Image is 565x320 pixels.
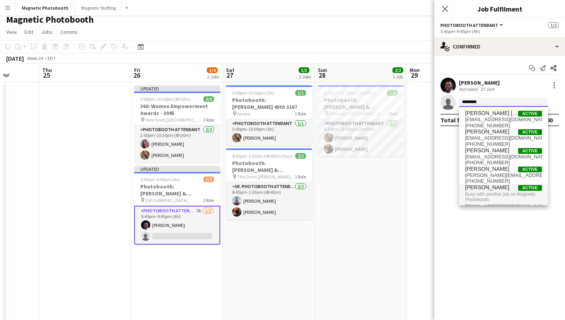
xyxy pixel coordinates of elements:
app-card-role: Photobooth Attendant1/15:00pm-10:00pm (5h)[PERSON_NAME] [226,119,312,145]
div: 27.1km [479,86,496,92]
a: Jobs [38,27,56,37]
span: 26 [133,71,140,80]
span: Jessica Koper [465,166,509,172]
button: Magnetic Staffing [75,0,122,15]
span: 2:00pm-10:30pm (8h30m) [140,96,191,102]
span: Active [518,148,542,154]
div: Total fee [440,116,467,124]
span: Sat [226,67,234,73]
h3: 360: Women Empowerment Awards - 3045 [134,103,220,117]
span: Busy with another job on Magnetic Photobooth. [465,191,542,203]
span: [GEOGRAPHIC_DATA] [145,197,188,203]
div: 1 Job [393,74,403,80]
span: Active [518,111,542,117]
app-card-role: Photobooth Attendant7A1/25:45pm-9:45pm (4h)[PERSON_NAME] [134,206,220,245]
span: Aurora [237,111,251,117]
a: Edit [22,27,37,37]
span: 1 Role [295,111,306,117]
app-card-role: Photobooth Attendant2/22:00pm-10:30pm (8h30m)[PERSON_NAME][PERSON_NAME] [134,125,220,163]
div: Updated [134,166,220,172]
span: 5:45pm-9:45pm (4h) [140,177,180,182]
span: 2/2 [392,67,403,73]
span: 28 [317,71,327,80]
h1: Magnetic Photobooth [6,14,94,25]
button: Magnetic Photobooth [16,0,75,15]
span: 1/2 [203,177,214,182]
span: 1/2 [548,22,559,28]
h3: Photobooth: [PERSON_NAME] & [PERSON_NAME] Wedding [318,97,404,110]
span: 29 [409,71,420,80]
span: 25 [41,71,52,80]
span: 2/2 [295,153,306,159]
span: 1 Role [203,197,214,203]
span: 3/4 [207,67,218,73]
a: Comms [57,27,81,37]
span: jessicachinking@gmail.com [465,117,542,123]
span: Park Hyatt [GEOGRAPHIC_DATA] [145,117,203,123]
div: [PERSON_NAME] [459,79,500,86]
span: jess.koper@gmail.com [465,172,542,178]
span: Comms [60,28,78,35]
span: 2/2 [203,96,214,102]
span: jessicaesnardpro@hotmail.com [465,154,542,160]
span: +15169910202 [465,160,542,166]
span: Sun [318,67,327,73]
span: jess.halteh30@gmail.com [465,135,542,141]
span: +16476242724 [465,123,542,129]
span: 6:30pm-12:00am (5h30m) (Mon) [324,90,387,96]
app-card-role: Sr. Photobooth Attendant2/28:45pm-1:30am (4h45m)[PERSON_NAME][PERSON_NAME] [226,182,312,220]
app-job-card: 5:00pm-10:00pm (5h)1/1Photobooth: [PERSON_NAME] 40th 3167 Aurora1 RolePhotobooth Attendant1/15:00... [226,85,312,145]
span: Jessica Chin King [465,110,518,117]
span: Jessica Lopes [465,184,509,191]
span: View [6,28,17,35]
span: Fri [134,67,140,73]
span: Edit [25,28,33,35]
span: jessicarlopescanada@hotmail.com [465,203,542,210]
div: Not rated [459,86,479,92]
span: Jobs [41,28,53,35]
span: 8:45pm-1:30am (4h45m) (Sun) [232,153,292,159]
app-job-card: Updated5:45pm-9:45pm (4h)1/2Photobooth: [PERSON_NAME] & [PERSON_NAME]'s Engagement Party - 3017 [... [134,166,220,245]
span: Active [518,167,542,172]
div: [DATE] [6,55,24,62]
span: 2/2 [387,90,398,96]
div: 5:45pm-9:45pm (4h) [440,28,559,34]
span: Active [518,185,542,191]
span: +16479190388 [465,141,542,147]
span: Week 39 [25,55,45,61]
span: Mon [410,67,420,73]
a: View [3,27,20,37]
app-job-card: 8:45pm-1:30am (4h45m) (Sun)2/2Photobooth: [PERSON_NAME] & [PERSON_NAME]'s Wedding - 3136 The Omni... [226,148,312,220]
span: 1/1 [295,90,306,96]
div: EDT [48,55,56,61]
span: 27 [225,71,234,80]
span: Active [518,129,542,135]
span: 3/3 [299,67,309,73]
div: 2 Jobs [207,74,219,80]
span: Jessica Julien-Esnard [465,147,509,154]
span: Photobooth Attendant [440,22,498,28]
span: 5:00pm-10:00pm (5h) [232,90,274,96]
h3: Photobooth: [PERSON_NAME] & [PERSON_NAME]'s Engagement Party - 3017 [134,183,220,197]
span: The Omni [PERSON_NAME][GEOGRAPHIC_DATA] [237,174,295,180]
span: jessica halteh [465,128,509,135]
span: +14165223959 [465,178,542,184]
div: Updated [134,85,220,92]
h3: Job Fulfilment [434,4,565,14]
span: 1 Role [203,117,214,123]
button: Photobooth Attendant [440,22,504,28]
span: Embassy [GEOGRAPHIC_DATA] [329,111,387,117]
span: 1 Role [387,111,398,117]
h3: Photobooth: [PERSON_NAME] 40th 3167 [226,97,312,110]
app-job-card: 6:30pm-12:00am (5h30m) (Mon)2/2Photobooth: [PERSON_NAME] & [PERSON_NAME] Wedding Embassy [GEOGRAP... [318,85,404,157]
app-job-card: Updated2:00pm-10:30pm (8h30m)2/2360: Women Empowerment Awards - 3045 Park Hyatt [GEOGRAPHIC_DATA]... [134,85,220,163]
div: 2 Jobs [299,74,311,80]
div: Confirmed [434,37,565,56]
span: 1 Role [295,174,306,180]
app-card-role: Photobooth Attendant2/26:30pm-12:00am (5h30m)[PERSON_NAME][PERSON_NAME] [318,119,404,157]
